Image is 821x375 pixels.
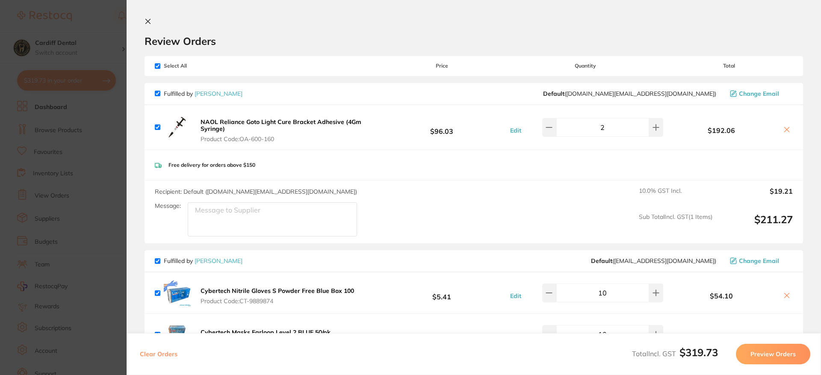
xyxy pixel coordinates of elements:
[164,90,242,97] p: Fulfilled by
[201,298,354,304] span: Product Code: CT-9889874
[198,118,378,143] button: NAOL Reliance Goto Light Cure Bracket Adhesive (4Gm Syringe) Product Code:OA-600-160
[198,287,357,305] button: Cybertech Nitrile Gloves S Powder Free Blue Box 100 Product Code:CT-9889874
[639,187,712,206] span: 10.0 % GST Incl.
[155,63,240,69] span: Select All
[378,63,505,69] span: Price
[727,257,793,265] button: Change Email
[739,90,779,97] span: Change Email
[639,213,712,237] span: Sub Total Incl. GST ( 1 Items)
[164,279,191,307] img: NzBqdGludg
[155,202,181,210] label: Message:
[201,136,375,142] span: Product Code: OA-600-160
[201,118,361,133] b: NAOL Reliance Goto Light Cure Bracket Adhesive (4Gm Syringe)
[591,257,612,265] b: Default
[155,188,357,195] span: Recipient: Default ( [DOMAIN_NAME][EMAIL_ADDRESS][DOMAIN_NAME] )
[195,90,242,97] a: [PERSON_NAME]
[508,292,524,300] button: Edit
[665,127,777,134] b: $192.06
[719,213,793,237] output: $211.27
[164,114,191,141] img: cWo0MnRrcQ
[378,285,505,301] b: $5.41
[201,287,354,295] b: Cybertech Nitrile Gloves S Powder Free Blue Box 100
[164,257,242,264] p: Fulfilled by
[137,344,180,364] button: Clear Orders
[665,63,793,69] span: Total
[164,321,191,348] img: bmhiYTBtcg
[378,119,505,135] b: $96.03
[378,327,505,343] b: $4.45
[543,90,716,97] span: customer.care@henryschein.com.au
[198,328,333,346] button: Cybertech Masks Earloop Level 2 BLUE 50/pk Product Code:CT-9002733
[679,346,718,359] b: $319.73
[739,257,779,264] span: Change Email
[506,63,665,69] span: Quantity
[727,90,793,97] button: Change Email
[632,349,718,358] span: Total Incl. GST
[591,257,716,264] span: save@adamdental.com.au
[736,344,810,364] button: Preview Orders
[543,90,564,97] b: Default
[201,328,331,336] b: Cybertech Masks Earloop Level 2 BLUE 50/pk
[168,162,255,168] p: Free delivery for orders above $150
[665,292,777,300] b: $54.10
[195,257,242,265] a: [PERSON_NAME]
[145,35,803,47] h2: Review Orders
[508,127,524,134] button: Edit
[719,187,793,206] output: $19.21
